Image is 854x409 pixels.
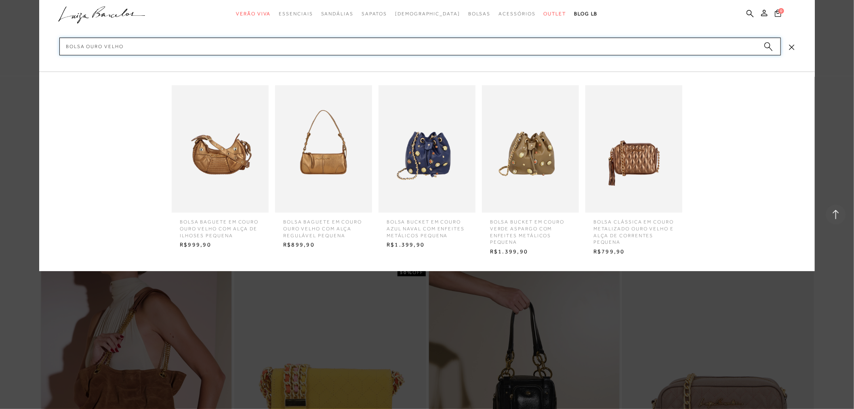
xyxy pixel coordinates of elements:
[275,85,372,213] img: BOLSA BAGUETE EM COURO OURO VELHO COM ALÇA REGULÁVEL PEQUENA
[585,85,682,213] img: BOLSA CLÁSSICA EM COURO METALIZADO OURO VELHO E ALÇA DE CORRENTES PEQUENA
[236,6,271,21] a: categoryNavScreenReaderText
[379,85,475,213] img: BOLSA BUCKET EM COURO AZUL NAVAL COM ENFEITES METÁLICOS PEQUENA
[574,11,597,17] span: BLOG LB
[587,246,680,258] span: R$799,90
[59,38,781,55] input: Buscar.
[381,239,473,251] span: R$1.399,90
[279,6,313,21] a: categoryNavScreenReaderText
[484,213,577,246] span: BOLSA BUCKET EM COURO VERDE ASPARGO COM ENFEITES METÁLICOS PEQUENA
[499,11,536,17] span: Acessórios
[395,11,460,17] span: [DEMOGRAPHIC_DATA]
[772,9,784,20] button: 0
[174,213,267,239] span: BOLSA BAGUETE EM COURO OURO VELHO COM ALÇA DE ILHOSES PEQUENA
[381,213,473,239] span: BOLSA BUCKET EM COURO AZUL NAVAL COM ENFEITES METÁLICOS PEQUENA
[587,213,680,246] span: BOLSA CLÁSSICA EM COURO METALIZADO OURO VELHO E ALÇA DE CORRENTES PEQUENA
[277,239,370,251] span: R$899,90
[544,11,566,17] span: Outlet
[468,6,491,21] a: categoryNavScreenReaderText
[574,6,597,21] a: BLOG LB
[468,11,491,17] span: Bolsas
[544,6,566,21] a: categoryNavScreenReaderText
[170,85,271,251] a: BOLSA BAGUETE EM COURO OURO VELHO COM ALÇA DE ILHOSES PEQUENA BOLSA BAGUETE EM COURO OURO VELHO C...
[321,11,353,17] span: Sandálias
[236,11,271,17] span: Verão Viva
[778,8,784,14] span: 0
[362,11,387,17] span: Sapatos
[321,6,353,21] a: categoryNavScreenReaderText
[279,11,313,17] span: Essenciais
[277,213,370,239] span: BOLSA BAGUETE EM COURO OURO VELHO COM ALÇA REGULÁVEL PEQUENA
[395,6,460,21] a: noSubCategoriesText
[583,85,684,258] a: BOLSA CLÁSSICA EM COURO METALIZADO OURO VELHO E ALÇA DE CORRENTES PEQUENA BOLSA CLÁSSICA EM COURO...
[174,239,267,251] span: R$999,90
[482,85,579,213] img: BOLSA BUCKET EM COURO VERDE ASPARGO COM ENFEITES METÁLICOS PEQUENA
[480,85,581,258] a: BOLSA BUCKET EM COURO VERDE ASPARGO COM ENFEITES METÁLICOS PEQUENA BOLSA BUCKET EM COURO VERDE AS...
[377,85,477,251] a: BOLSA BUCKET EM COURO AZUL NAVAL COM ENFEITES METÁLICOS PEQUENA BOLSA BUCKET EM COURO AZUL NAVAL ...
[273,85,374,251] a: BOLSA BAGUETE EM COURO OURO VELHO COM ALÇA REGULÁVEL PEQUENA BOLSA BAGUETE EM COURO OURO VELHO CO...
[362,6,387,21] a: categoryNavScreenReaderText
[499,6,536,21] a: categoryNavScreenReaderText
[484,246,577,258] span: R$1.399,90
[172,85,269,213] img: BOLSA BAGUETE EM COURO OURO VELHO COM ALÇA DE ILHOSES PEQUENA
